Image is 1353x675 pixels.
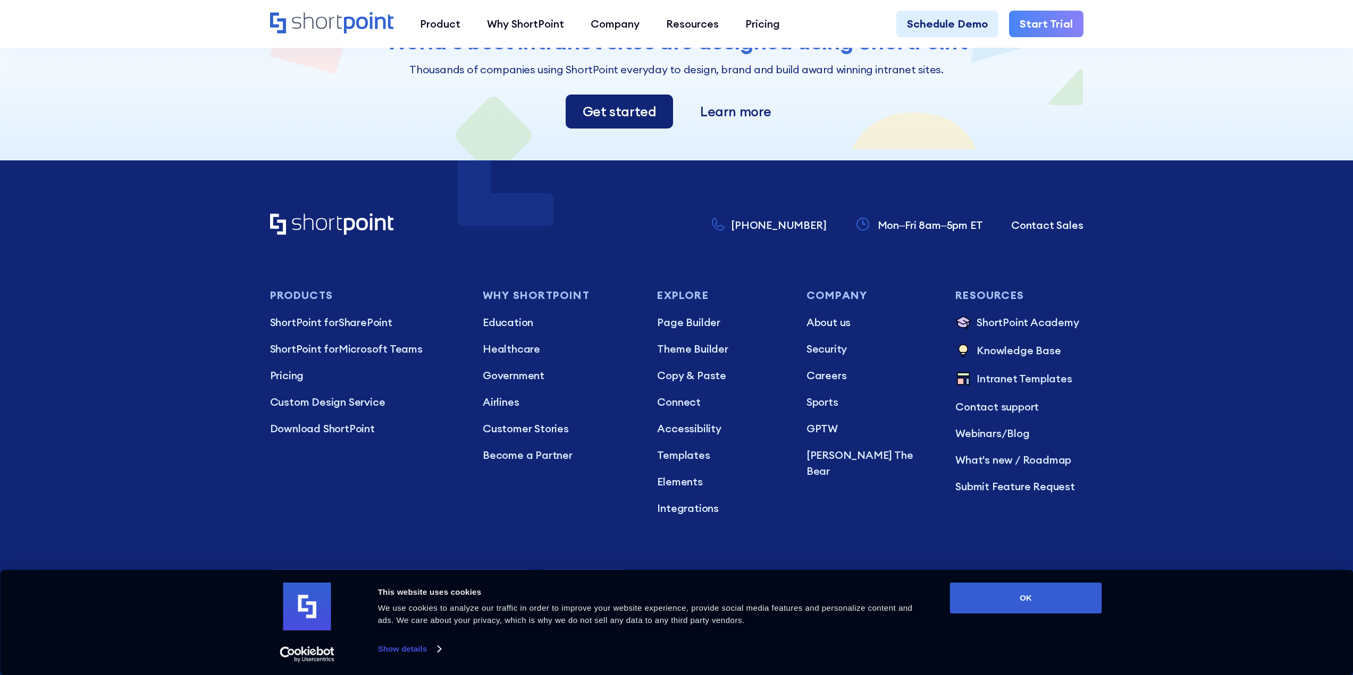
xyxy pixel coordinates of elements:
[420,16,460,32] div: Product
[283,583,331,630] img: logo
[270,314,462,330] a: ShortPoint forSharePoint
[977,314,1079,332] p: ShortPoint Academy
[270,289,462,301] h3: Products
[483,368,636,383] a: Government
[474,11,577,37] a: Why ShortPoint
[878,217,983,233] p: Mon–Fri 8am–5pm ET
[260,646,354,662] a: Usercentrics Cookiebot - opens in a new window
[657,447,785,463] a: Templates
[806,421,934,437] a: GPTW
[591,16,640,32] div: Company
[657,500,785,516] a: Integrations
[950,583,1102,613] button: OK
[1007,426,1029,440] a: Blog
[657,474,785,490] a: Elements
[806,289,934,301] h3: Company
[684,96,787,128] a: Learn more
[270,421,462,437] a: Download ShortPoint
[270,341,462,357] p: Microsoft Teams
[657,421,785,437] a: Accessibility
[657,368,785,383] a: Copy & Paste
[955,371,1083,388] a: Intranet Templates
[577,11,653,37] a: Company
[955,426,1001,440] a: Webinars
[270,213,394,236] a: Home
[806,314,934,330] a: About us
[955,343,1083,360] a: Knowledge Base
[745,16,780,32] div: Pricing
[270,341,462,357] a: ShortPoint forMicrosoft Teams
[712,217,826,233] a: [PHONE_NUMBER]
[270,342,339,355] span: ShortPoint for
[955,399,1083,415] a: Contact support
[657,394,785,410] a: Connect
[806,394,934,410] a: Sports
[378,641,441,657] a: Show details
[483,421,636,437] a: Customer Stories
[270,315,339,329] span: ShortPoint for
[732,11,793,37] a: Pricing
[666,16,719,32] div: Resources
[407,11,474,37] a: Product
[483,447,636,463] a: Become a Partner
[896,11,998,37] a: Schedule Demo
[487,16,564,32] div: Why ShortPoint
[653,11,732,37] a: Resources
[483,341,636,357] a: Healthcare
[483,289,636,301] h3: Why Shortpoint
[483,314,636,330] a: Education
[657,341,785,357] a: Theme Builder
[977,371,1072,388] p: Intranet Templates
[955,289,1083,301] h3: Resources
[731,217,826,233] p: [PHONE_NUMBER]
[1011,217,1083,233] a: Contact Sales
[657,289,785,301] h3: Explore
[378,586,926,599] div: This website uses cookies
[270,368,462,383] a: Pricing
[270,394,462,410] a: Custom Design Service
[483,394,636,410] a: Airlines
[955,452,1083,468] a: What's new / Roadmap
[806,341,934,357] a: Security
[657,314,785,330] a: Page Builder
[270,12,394,35] a: Home
[955,425,1083,441] p: /
[566,95,674,129] a: Get started
[955,314,1083,332] a: ShortPoint Academy
[270,314,462,330] p: SharePoint
[955,479,1083,494] a: Submit Feature Request
[1009,11,1083,37] a: Start Trial
[977,343,1061,360] p: Knowledge Base
[378,603,913,625] span: We use cookies to analyze our traffic in order to improve your website experience, provide social...
[806,368,934,383] a: Careers
[806,447,934,479] a: [PERSON_NAME] The Bear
